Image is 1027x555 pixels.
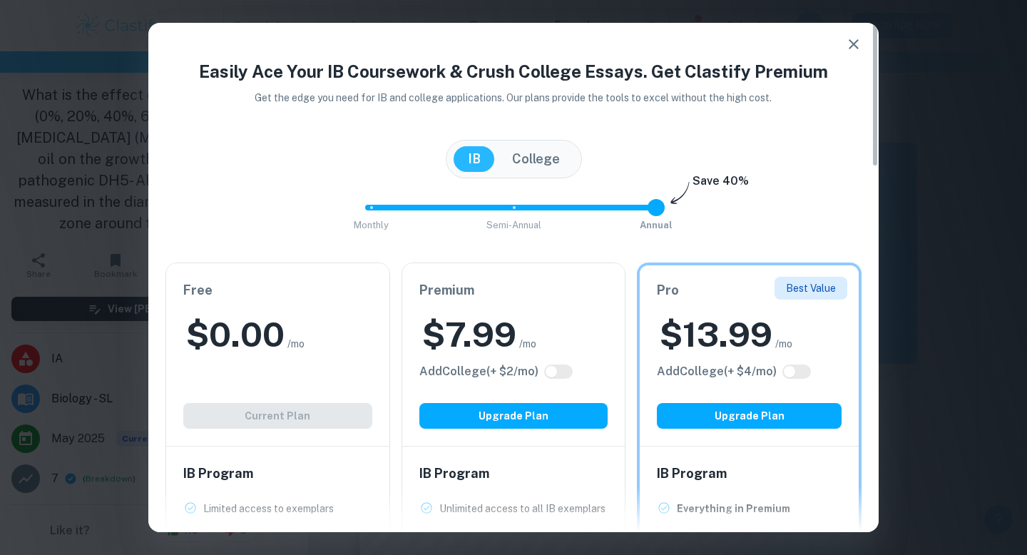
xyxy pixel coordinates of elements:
h6: Pro [657,280,842,300]
h6: Click to see all the additional College features. [419,363,538,380]
span: /mo [519,336,536,352]
button: IB [454,146,495,172]
h6: Click to see all the additional College features. [657,363,777,380]
h2: $ 13.99 [660,312,772,357]
span: /mo [287,336,305,352]
span: Semi-Annual [486,220,541,230]
h2: $ 7.99 [422,312,516,357]
button: Upgrade Plan [657,403,842,429]
h2: $ 0.00 [186,312,285,357]
h6: Premium [419,280,608,300]
button: Upgrade Plan [419,403,608,429]
h6: Save 40% [693,173,749,197]
h4: Easily Ace Your IB Coursework & Crush College Essays. Get Clastify Premium [165,58,862,84]
span: /mo [775,336,792,352]
h6: IB Program [657,464,842,484]
span: Monthly [354,220,389,230]
h6: IB Program [419,464,608,484]
p: Best Value [786,280,836,296]
h6: Free [183,280,372,300]
button: College [498,146,574,172]
h6: IB Program [183,464,372,484]
img: subscription-arrow.svg [670,181,690,205]
span: Annual [640,220,673,230]
p: Get the edge you need for IB and college applications. Our plans provide the tools to excel witho... [235,90,792,106]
